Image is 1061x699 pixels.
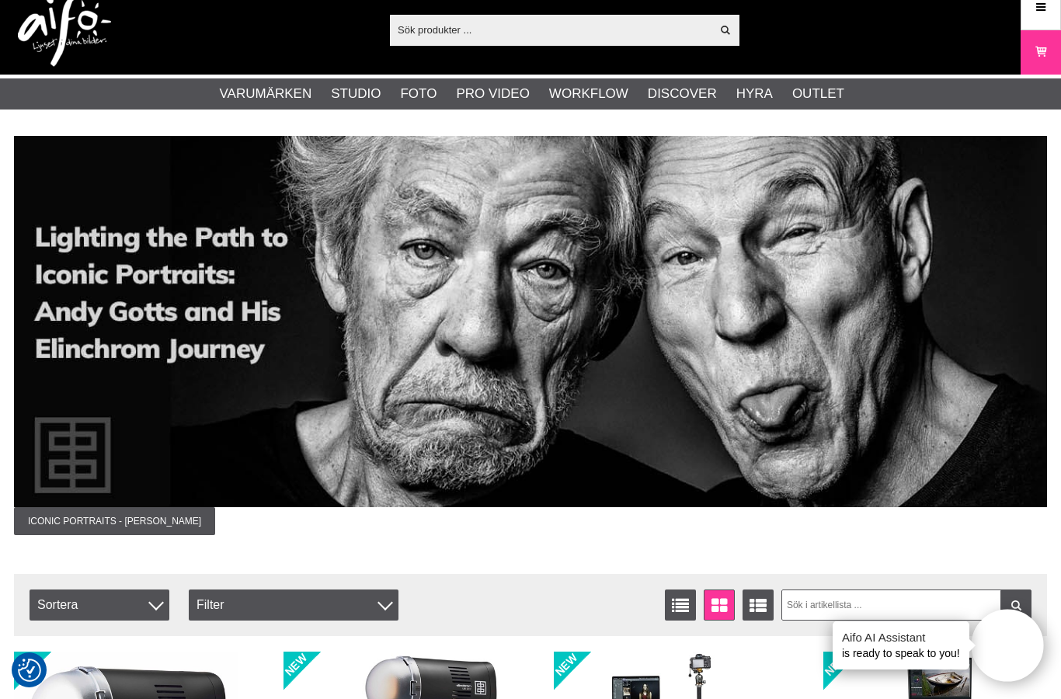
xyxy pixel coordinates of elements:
[14,507,215,535] span: ICONIC PORTRAITS - [PERSON_NAME]
[400,84,437,104] a: Foto
[390,18,711,41] input: Sök produkter ...
[648,84,717,104] a: Discover
[1000,589,1031,621] a: Filtrera
[792,84,844,104] a: Outlet
[781,589,1032,621] input: Sök i artikellista ...
[665,589,696,621] a: Listvisning
[331,84,381,104] a: Studio
[743,589,774,621] a: Utökad listvisning
[549,84,628,104] a: Workflow
[14,136,1047,535] a: Annons:004 banner-elin-gotts-1390x500.jpgICONIC PORTRAITS - [PERSON_NAME]
[833,621,969,669] div: is ready to speak to you!
[220,84,312,104] a: Varumärken
[189,589,398,621] div: Filter
[842,629,960,645] h4: Aifo AI Assistant
[18,656,41,684] button: Samtyckesinställningar
[30,589,169,621] span: Sortera
[14,136,1047,507] img: Annons:004 banner-elin-gotts-1390x500.jpg
[736,84,773,104] a: Hyra
[456,84,529,104] a: Pro Video
[18,659,41,682] img: Revisit consent button
[704,589,735,621] a: Fönstervisning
